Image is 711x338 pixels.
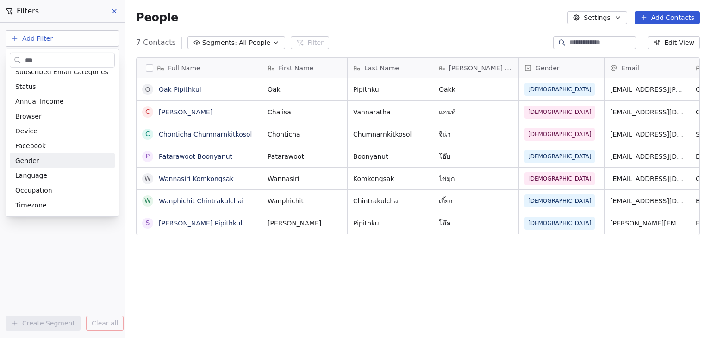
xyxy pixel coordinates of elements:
span: Browser [15,112,42,121]
span: Language [15,171,47,180]
span: Timezone [15,200,47,210]
span: Gender [15,156,39,165]
span: Status [15,82,36,91]
span: Subscribed Email Categories [15,67,108,76]
span: Annual Income [15,97,64,106]
span: Facebook [15,141,46,150]
span: Occupation [15,186,52,195]
span: Device [15,126,37,136]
